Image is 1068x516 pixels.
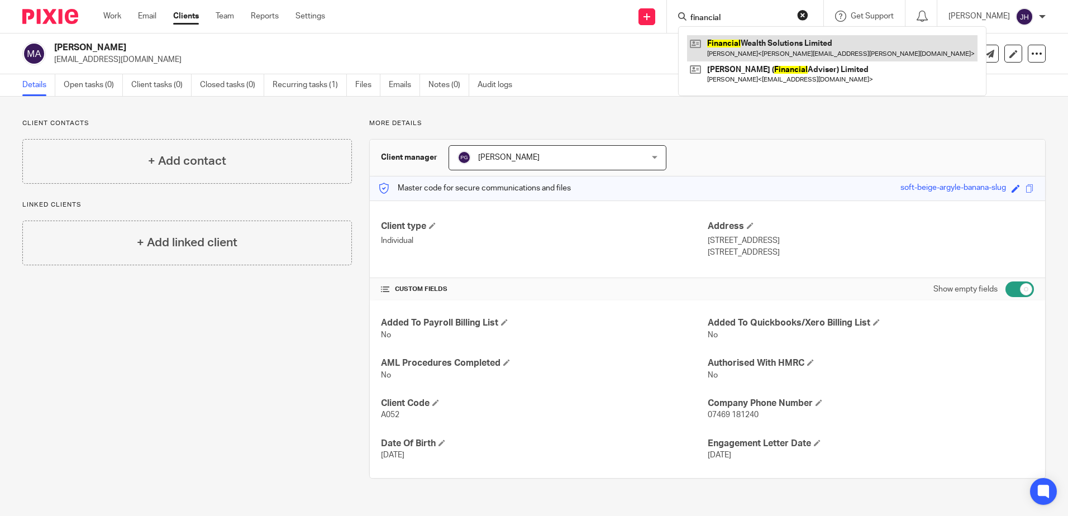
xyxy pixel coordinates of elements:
p: Individual [381,235,707,246]
a: Closed tasks (0) [200,74,264,96]
h4: + Add contact [148,152,226,170]
p: Master code for secure communications and files [378,183,571,194]
a: Details [22,74,55,96]
h2: [PERSON_NAME] [54,42,726,54]
img: Pixie [22,9,78,24]
button: Clear [797,9,808,21]
a: Emails [389,74,420,96]
h4: Client Code [381,398,707,409]
h4: Client type [381,221,707,232]
h4: Company Phone Number [708,398,1034,409]
h3: Client manager [381,152,437,163]
span: No [708,331,718,339]
div: soft-beige-argyle-banana-slug [900,182,1006,195]
span: 07469 181240 [708,411,759,419]
a: Settings [295,11,325,22]
p: Linked clients [22,200,352,209]
h4: Authorised With HMRC [708,357,1034,369]
a: Clients [173,11,199,22]
a: Files [355,74,380,96]
span: No [381,371,391,379]
span: A052 [381,411,399,419]
a: Recurring tasks (1) [273,74,347,96]
span: No [381,331,391,339]
h4: Engagement Letter Date [708,438,1034,450]
p: Client contacts [22,119,352,128]
span: [DATE] [708,451,731,459]
p: More details [369,119,1046,128]
a: Email [138,11,156,22]
a: Notes (0) [428,74,469,96]
p: [PERSON_NAME] [948,11,1010,22]
label: Show empty fields [933,284,998,295]
p: [EMAIL_ADDRESS][DOMAIN_NAME] [54,54,894,65]
span: [DATE] [381,451,404,459]
h4: AML Procedures Completed [381,357,707,369]
p: [STREET_ADDRESS] [708,235,1034,246]
img: svg%3E [457,151,471,164]
h4: + Add linked client [137,234,237,251]
a: Open tasks (0) [64,74,123,96]
a: Work [103,11,121,22]
h4: CUSTOM FIELDS [381,285,707,294]
img: svg%3E [1015,8,1033,26]
span: Get Support [851,12,894,20]
span: No [708,371,718,379]
p: [STREET_ADDRESS] [708,247,1034,258]
span: [PERSON_NAME] [478,154,540,161]
a: Audit logs [478,74,521,96]
img: svg%3E [22,42,46,65]
a: Client tasks (0) [131,74,192,96]
h4: Date Of Birth [381,438,707,450]
h4: Added To Payroll Billing List [381,317,707,329]
a: Team [216,11,234,22]
input: Search [689,13,790,23]
h4: Address [708,221,1034,232]
h4: Added To Quickbooks/Xero Billing List [708,317,1034,329]
a: Reports [251,11,279,22]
